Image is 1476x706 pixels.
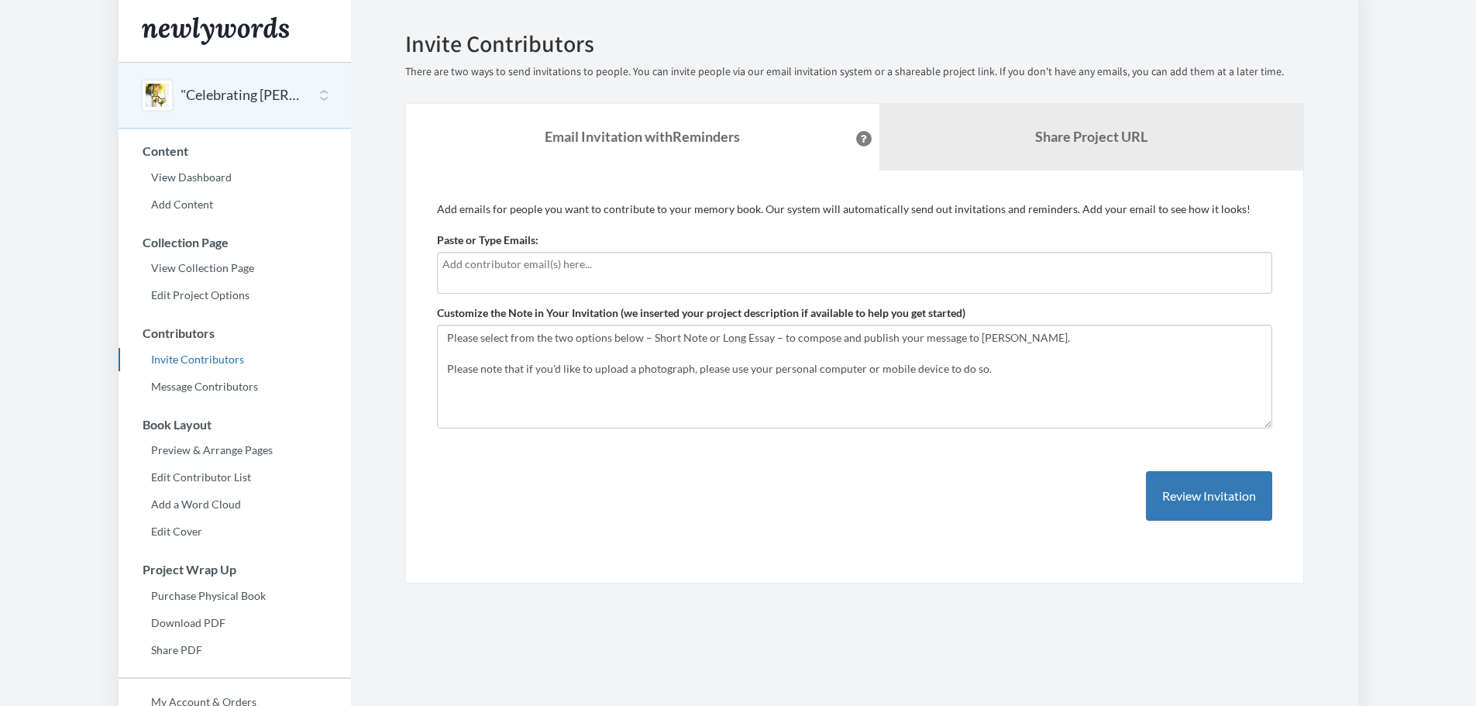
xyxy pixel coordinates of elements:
[119,166,351,189] a: View Dashboard
[119,466,351,489] a: Edit Contributor List
[142,17,289,45] img: Newlywords logo
[119,236,351,250] h3: Collection Page
[119,348,351,371] a: Invite Contributors
[545,128,740,145] strong: Email Invitation with Reminders
[119,326,351,340] h3: Contributors
[437,305,965,321] label: Customize the Note in Your Invitation (we inserted your project description if available to help ...
[437,232,538,248] label: Paste or Type Emails:
[405,64,1304,80] p: There are two ways to send invitations to people. You can invite people via our email invitation ...
[119,611,351,635] a: Download PDF
[119,520,351,543] a: Edit Cover
[119,439,351,462] a: Preview & Arrange Pages
[119,584,351,608] a: Purchase Physical Book
[119,284,351,307] a: Edit Project Options
[437,325,1272,429] textarea: Please select from the two options below – Short Note or Long Essay – to compose and publish your...
[119,418,351,432] h3: Book Layout
[405,31,1304,57] h2: Invite Contributors
[181,85,306,105] button: "Celebrating [PERSON_NAME]"
[119,493,351,516] a: Add a Word Cloud
[119,193,351,216] a: Add Content
[119,563,351,577] h3: Project Wrap Up
[1146,471,1272,522] button: Review Invitation
[442,256,1267,273] input: Add contributor email(s) here...
[1035,128,1147,145] b: Share Project URL
[119,375,351,398] a: Message Contributors
[119,144,351,158] h3: Content
[119,257,351,280] a: View Collection Page
[119,639,351,662] a: Share PDF
[437,201,1272,217] p: Add emails for people you want to contribute to your memory book. Our system will automatically s...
